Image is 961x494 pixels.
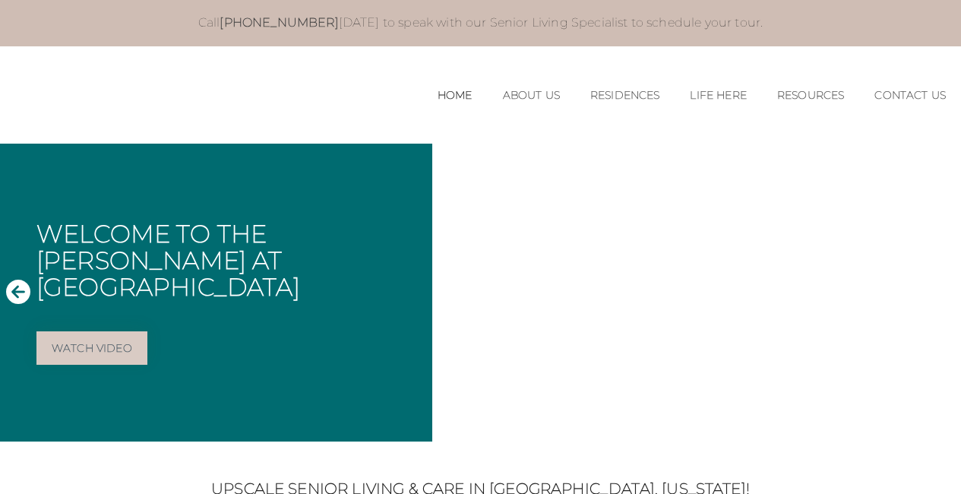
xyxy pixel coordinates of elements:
button: Next Slide [931,278,955,306]
iframe: Embedded Vimeo Video [432,144,961,441]
p: Call [DATE] to speak with our Senior Living Specialist to schedule your tour. [63,15,898,31]
a: Residences [590,89,660,102]
a: [PHONE_NUMBER] [220,15,338,30]
a: Home [438,89,473,102]
h1: Welcome to The [PERSON_NAME] at [GEOGRAPHIC_DATA] [36,220,420,301]
a: Resources [777,89,844,102]
button: Previous Slide [6,278,30,306]
a: Contact Us [874,89,946,102]
a: About Us [503,89,560,102]
a: Watch Video [36,331,147,365]
a: Life Here [690,89,746,102]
